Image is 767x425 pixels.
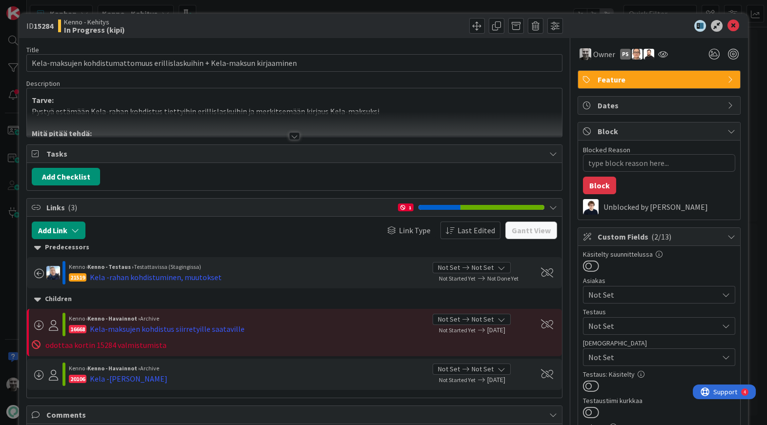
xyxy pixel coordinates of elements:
[487,275,518,282] span: Not Done Yet
[90,271,222,283] div: Kela -rahan kohdistuminen, muutokset
[90,323,245,335] div: Kela-maksujen kohdistus siirretyille saataville
[87,263,134,270] b: Kenno - Testaus ›
[26,20,53,32] span: ID
[580,48,591,60] img: JH
[598,231,723,243] span: Custom Fields
[34,21,53,31] b: 15284
[69,325,86,333] div: 16668
[26,54,562,72] input: type card name here...
[588,289,718,301] span: Not Set
[26,79,60,88] span: Description
[583,277,735,284] div: Asiakas
[64,26,125,34] b: In Progress (kipi)
[68,202,77,212] span: ( 3 )
[588,351,718,363] span: Not Set
[69,273,86,282] div: 21519
[26,45,39,54] label: Title
[46,266,60,280] img: JJ
[598,74,723,85] span: Feature
[140,364,159,372] span: Archive
[472,263,494,273] span: Not Set
[438,364,460,374] span: Not Set
[583,145,630,154] label: Blocked Reason
[598,125,723,137] span: Block
[32,222,85,239] button: Add Link
[64,18,125,26] span: Kenno - Kehitys
[583,308,735,315] div: Testaus
[440,222,500,239] button: Last Edited
[398,203,414,211] div: 1
[632,49,643,60] img: PK
[399,224,431,236] span: Link Type
[87,364,140,372] b: Kenno - Havainnot ›
[69,263,87,270] span: Kenno ›
[69,364,87,372] span: Kenno ›
[457,224,495,236] span: Last Edited
[34,242,554,253] div: Predecessors
[472,314,494,324] span: Not Set
[140,315,159,322] span: Archive
[588,320,718,332] span: Not Set
[87,315,140,322] b: Kenno - Havainnot ›
[583,397,735,404] div: Testaustiimi kurkkaa
[583,199,599,215] img: MT
[439,275,476,282] span: Not Started Yet
[21,1,44,13] span: Support
[583,251,735,258] div: Käsitelty suunnittelussa
[487,325,530,335] span: [DATE]
[438,314,460,324] span: Not Set
[34,294,554,304] div: Children
[32,95,54,105] strong: Tarve:
[583,371,735,378] div: Testaus: Käsitelty
[620,49,631,60] div: PS
[438,263,460,273] span: Not Set
[487,375,530,385] span: [DATE]
[32,106,557,117] p: Pystyä estämään Kela-rahan kohdistus tiettyihin erillislaskuihin ja merkitsemään kirjaus Kela-mak...
[51,4,53,12] div: 4
[598,100,723,111] span: Dates
[90,373,167,385] div: Kela -[PERSON_NAME]
[583,177,616,194] button: Block
[46,148,544,160] span: Tasks
[46,202,393,213] span: Links
[593,48,615,60] span: Owner
[472,364,494,374] span: Not Set
[45,340,166,350] span: odottaa kortin 15284 valmistumista
[32,168,100,185] button: Add Checklist
[439,326,476,334] span: Not Started Yet
[643,49,654,60] img: TK
[603,202,735,211] div: Unblocked by [PERSON_NAME]
[46,409,544,421] span: Comments
[69,315,87,322] span: Kenno ›
[439,376,476,384] span: Not Started Yet
[69,375,86,383] div: 20106
[505,222,557,239] button: Gantt View
[583,340,735,346] div: [DEMOGRAPHIC_DATA]
[134,263,201,270] span: Testattavissa (Stagingissa)
[651,232,671,242] span: ( 2/13 )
